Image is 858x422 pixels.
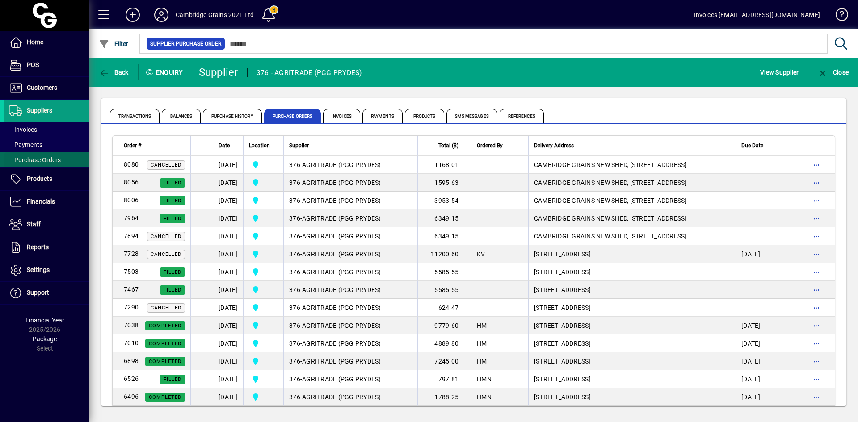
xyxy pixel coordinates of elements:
td: [DATE] [213,174,243,192]
button: Back [97,64,131,80]
div: Supplier [289,141,412,150]
span: Invoices [9,126,37,133]
td: - [283,370,417,388]
a: Purchase Orders [4,152,89,167]
td: [DATE] [736,317,777,334]
a: Staff [4,213,89,236]
td: 6349.15 [417,209,471,227]
td: 1595.63 [417,174,471,192]
td: CAMBRIDGE GRAINS NEW SHED, [STREET_ADDRESS] [528,156,736,174]
span: Cambridge Grains 2021 Ltd [249,195,278,206]
span: 8006 [124,196,139,204]
button: More options [809,211,824,226]
span: Cambridge Grains 2021 Ltd [249,356,278,367]
span: AGRITRADE (PGG PRYDES) [302,251,381,258]
td: CAMBRIDGE GRAINS NEW SHED, [STREET_ADDRESS] [528,192,736,209]
td: 4889.80 [417,334,471,352]
span: 7038 [124,322,139,329]
div: Enquiry [139,65,192,79]
span: Settings [27,266,50,273]
span: Cambridge Grains 2021 Ltd [249,159,278,170]
span: Filled [164,287,181,293]
button: Add [118,7,147,23]
span: AGRITRADE (PGG PRYDES) [302,358,381,365]
span: 8056 [124,179,139,186]
span: Total ($) [438,141,458,150]
div: 376 - AGRITRADE (PGG PRYDES) [257,66,362,80]
td: [DATE] [213,317,243,334]
td: [DATE] [213,334,243,352]
span: Due Date [741,141,763,150]
td: [STREET_ADDRESS] [528,317,736,334]
td: [DATE] [213,192,243,209]
td: [DATE] [213,209,243,227]
td: [DATE] [736,245,777,263]
span: 7467 [124,286,139,293]
td: 5585.55 [417,263,471,281]
span: 376 [289,340,300,347]
button: More options [809,175,824,190]
td: [DATE] [213,281,243,299]
span: Supplier [289,141,309,150]
span: 376 [289,304,300,311]
button: More options [809,301,824,315]
td: [DATE] [213,263,243,281]
span: Products [27,175,52,182]
button: More options [809,390,824,404]
td: - [283,245,417,263]
button: More options [809,193,824,208]
span: Filter [99,40,129,47]
td: [DATE] [213,299,243,317]
span: Location [249,141,270,150]
span: Ordered By [477,141,503,150]
td: - [283,299,417,317]
div: Cambridge Grains 2021 Ltd [176,8,254,22]
span: 376 [289,358,300,365]
a: Financials [4,191,89,213]
a: Settings [4,259,89,281]
span: Purchase History [203,109,262,123]
td: - [283,388,417,406]
button: Profile [147,7,176,23]
td: 624.47 [417,299,471,317]
span: Cambridge Grains 2021 Ltd [249,374,278,384]
span: Package [33,335,57,343]
td: CAMBRIDGE GRAINS NEW SHED, [STREET_ADDRESS] [528,174,736,192]
span: Date [219,141,230,150]
span: Financials [27,198,55,205]
button: More options [809,265,824,279]
a: Home [4,31,89,54]
td: [DATE] [213,388,243,406]
span: Transactions [110,109,160,123]
span: Filled [164,198,181,204]
button: More options [809,158,824,172]
span: Balances [162,109,201,123]
span: Cancelled [151,251,181,257]
span: HMN [477,393,492,401]
a: Customers [4,77,89,99]
a: Payments [4,137,89,152]
td: [STREET_ADDRESS] [528,370,736,388]
td: 6349.15 [417,227,471,245]
button: Filter [97,36,131,52]
span: POS [27,61,39,68]
span: Cancelled [151,234,181,239]
div: Invoices [EMAIL_ADDRESS][DOMAIN_NAME] [694,8,820,22]
td: 9779.60 [417,317,471,334]
span: AGRITRADE (PGG PRYDES) [302,393,381,401]
button: More options [809,283,824,297]
td: 11200.60 [417,245,471,263]
span: SMS Messages [446,109,497,123]
span: 7010 [124,339,139,347]
div: Total ($) [423,141,467,150]
span: Cambridge Grains 2021 Ltd [249,177,278,188]
span: 376 [289,233,300,240]
span: 376 [289,268,300,276]
span: AGRITRADE (PGG PRYDES) [302,304,381,311]
td: 797.81 [417,370,471,388]
span: 376 [289,286,300,293]
span: AGRITRADE (PGG PRYDES) [302,376,381,383]
td: - [283,227,417,245]
td: [STREET_ADDRESS] [528,245,736,263]
span: Cancelled [151,162,181,168]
